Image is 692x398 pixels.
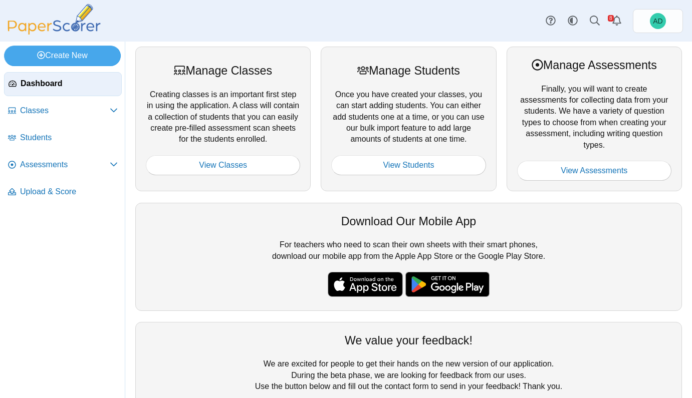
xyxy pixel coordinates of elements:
[331,155,486,175] a: View Students
[650,13,666,29] span: Andrew Doust
[4,4,104,35] img: PaperScorer
[633,9,683,33] a: Andrew Doust
[4,28,104,36] a: PaperScorer
[4,180,122,204] a: Upload & Score
[4,126,122,150] a: Students
[507,47,682,191] div: Finally, you will want to create assessments for collecting data from your students. We have a va...
[4,153,122,177] a: Assessments
[135,203,682,311] div: For teachers who need to scan their own sheets with their smart phones, download our mobile app f...
[328,272,403,297] img: apple-store-badge.svg
[20,105,110,116] span: Classes
[135,47,311,191] div: Creating classes is an important first step in using the application. A class will contain a coll...
[331,63,486,79] div: Manage Students
[405,272,490,297] img: google-play-badge.png
[4,99,122,123] a: Classes
[653,18,662,25] span: Andrew Doust
[606,10,628,32] a: Alerts
[4,46,121,66] a: Create New
[517,57,671,73] div: Manage Assessments
[146,155,300,175] a: View Classes
[146,63,300,79] div: Manage Classes
[20,186,118,197] span: Upload & Score
[321,47,496,191] div: Once you have created your classes, you can start adding students. You can either add students on...
[20,159,110,170] span: Assessments
[517,161,671,181] a: View Assessments
[146,213,671,229] div: Download Our Mobile App
[21,78,117,89] span: Dashboard
[4,72,122,96] a: Dashboard
[146,332,671,348] div: We value your feedback!
[20,132,118,143] span: Students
